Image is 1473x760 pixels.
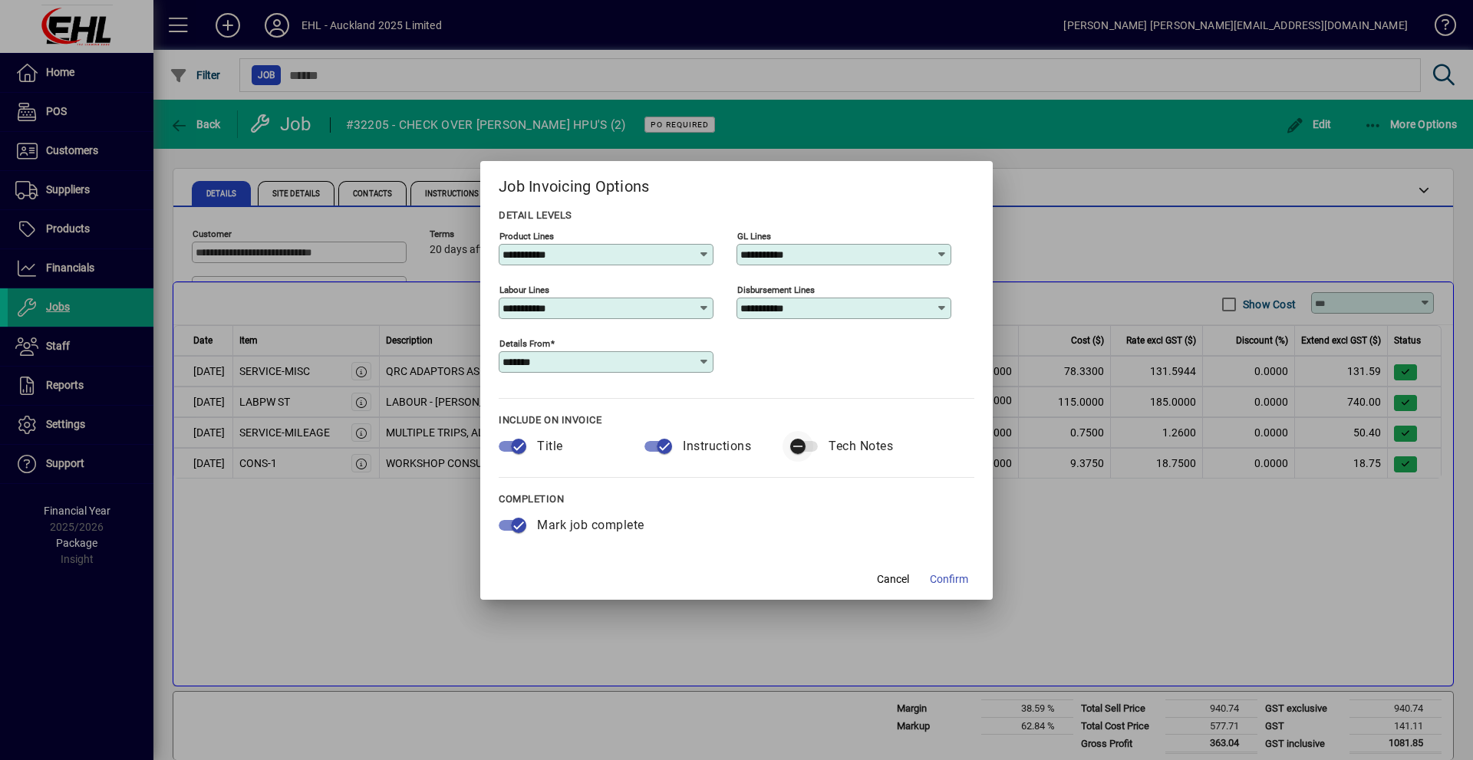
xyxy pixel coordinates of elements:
div: INCLUDE ON INVOICE [499,411,974,429]
span: Mark job complete [537,518,644,532]
div: COMPLETION [499,490,974,508]
button: Cancel [868,566,918,594]
mat-label: GL Lines [737,230,771,241]
div: DETAIL LEVELS [499,206,974,225]
span: Cancel [877,571,909,587]
mat-label: Product Lines [499,230,554,241]
span: Instructions [683,439,751,453]
h2: Job Invoicing Options [480,161,993,206]
span: Confirm [930,571,968,587]
mat-label: Labour Lines [499,284,549,294]
span: Title [537,439,563,453]
mat-label: Details From [499,337,550,348]
span: Tech Notes [829,439,893,453]
mat-label: Disbursement Lines [737,284,815,294]
button: Confirm [924,566,974,594]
